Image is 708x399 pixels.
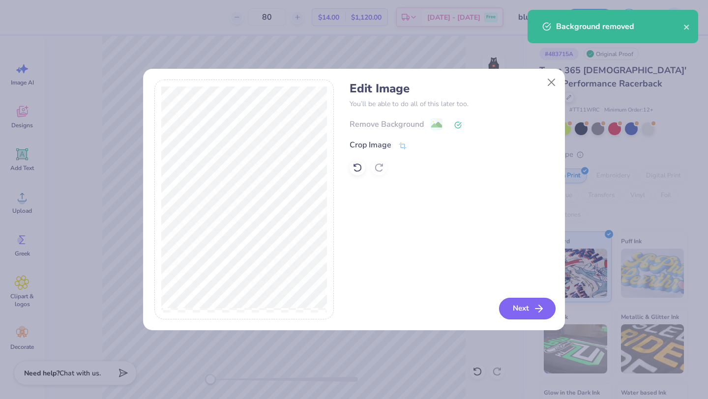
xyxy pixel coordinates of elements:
[499,298,556,319] button: Next
[350,99,554,109] p: You’ll be able to do all of this later too.
[683,21,690,32] button: close
[350,139,391,151] div: Crop Image
[350,82,554,96] h4: Edit Image
[556,21,683,32] div: Background removed
[542,73,561,91] button: Close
